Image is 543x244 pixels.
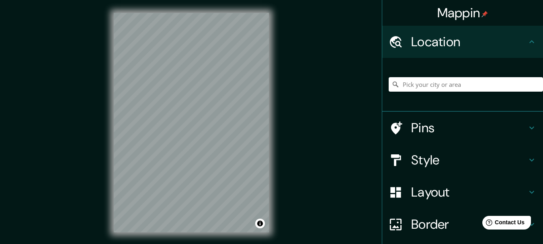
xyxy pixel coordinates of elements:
[114,13,269,232] canvas: Map
[382,144,543,176] div: Style
[382,208,543,240] div: Border
[471,213,534,235] iframe: Help widget launcher
[411,216,527,232] h4: Border
[411,34,527,50] h4: Location
[382,176,543,208] div: Layout
[437,5,488,21] h4: Mappin
[411,120,527,136] h4: Pins
[382,26,543,58] div: Location
[382,112,543,144] div: Pins
[411,184,527,200] h4: Layout
[411,152,527,168] h4: Style
[389,77,543,92] input: Pick your city or area
[482,11,488,17] img: pin-icon.png
[255,219,265,228] button: Toggle attribution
